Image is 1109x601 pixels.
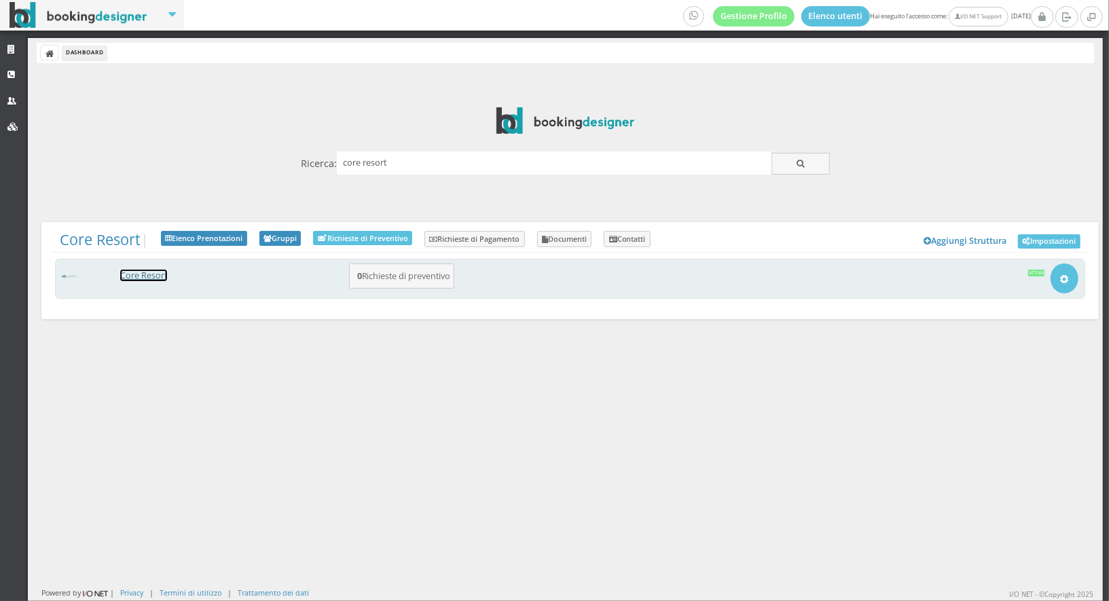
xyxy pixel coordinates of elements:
img: ionet_small_logo.png [81,588,110,599]
a: Core Resort [60,230,141,249]
a: Aggiungi Struttura [917,231,1015,251]
a: Contatti [604,231,651,247]
a: Richieste di Preventivo [313,231,412,245]
a: Gruppi [259,231,302,246]
a: Documenti [537,231,592,247]
a: Richieste di Pagamento [424,231,525,247]
input: organizzazioni e strutture [337,151,771,174]
a: Privacy [120,587,143,598]
div: Powered by | [41,587,114,599]
a: Termini di utilizzo [160,587,221,598]
button: 0Richieste di preventivo [349,263,454,289]
img: BookingDesigner.com [496,107,634,134]
a: Impostazioni [1018,234,1080,249]
div: | [149,587,153,598]
img: BookingDesigner.com [10,2,147,29]
a: Core Resort [120,270,167,281]
img: 79847550280511ef85c202530e058c07_max100.png [62,274,77,278]
a: Elenco utenti [801,6,871,26]
li: Dashboard [62,45,107,60]
a: Elenco Prenotazioni [161,231,247,246]
a: Trattamento dei dati [238,587,309,598]
a: Gestione Profilo [713,6,795,26]
div: Attiva [1028,270,1045,276]
h5: Richieste di preventivo [353,271,451,281]
h4: Ricerca: [301,158,337,169]
div: | [228,587,232,598]
b: 0 [357,270,362,282]
span: Hai eseguito l'accesso come: [DATE] [683,6,1031,26]
span: | [60,231,149,249]
a: I/O NET Support [949,7,1008,26]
